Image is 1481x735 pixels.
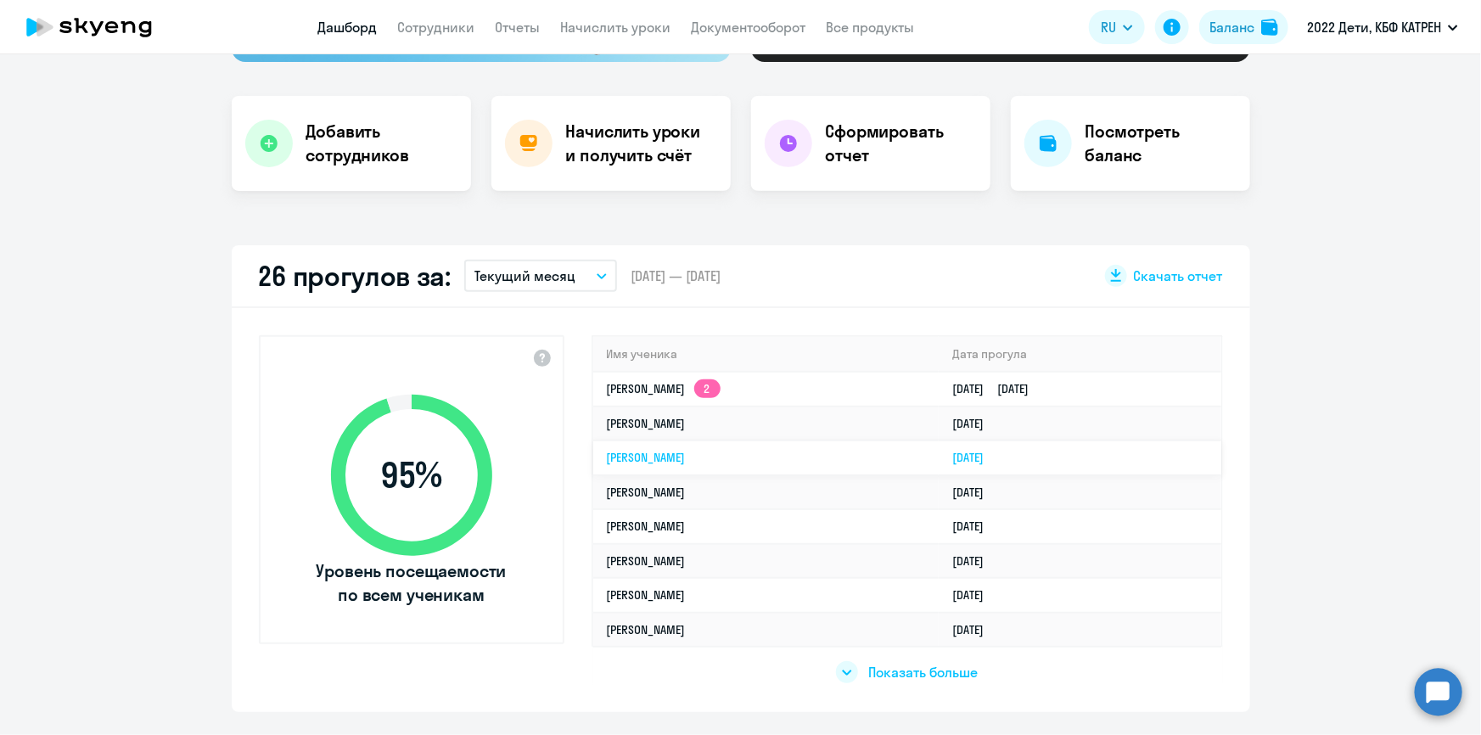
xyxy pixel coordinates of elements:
[952,587,997,603] a: [DATE]
[1299,7,1467,48] button: 2022 Дети, КБФ КАТРЕН
[566,120,714,167] h4: Начислить уроки и получить счёт
[827,19,915,36] a: Все продукты
[1089,10,1145,44] button: RU
[631,267,721,285] span: [DATE] — [DATE]
[607,381,721,396] a: [PERSON_NAME]2
[607,553,686,569] a: [PERSON_NAME]
[561,19,671,36] a: Начислить уроки
[314,559,509,607] span: Уровень посещаемости по всем ученикам
[607,519,686,534] a: [PERSON_NAME]
[1101,17,1116,37] span: RU
[593,337,940,372] th: Имя ученика
[952,485,997,500] a: [DATE]
[868,663,978,682] span: Показать больше
[1134,267,1223,285] span: Скачать отчет
[496,19,541,36] a: Отчеты
[952,553,997,569] a: [DATE]
[952,381,1042,396] a: [DATE][DATE]
[694,379,721,398] app-skyeng-badge: 2
[607,485,686,500] a: [PERSON_NAME]
[952,416,997,431] a: [DATE]
[607,416,686,431] a: [PERSON_NAME]
[398,19,475,36] a: Сотрудники
[952,622,997,637] a: [DATE]
[259,259,452,293] h2: 26 прогулов за:
[607,587,686,603] a: [PERSON_NAME]
[1261,19,1278,36] img: balance
[474,266,575,286] p: Текущий месяц
[1307,17,1441,37] p: 2022 Дети, КБФ КАТРЕН
[607,450,686,465] a: [PERSON_NAME]
[306,120,457,167] h4: Добавить сотрудников
[826,120,977,167] h4: Сформировать отчет
[314,455,509,496] span: 95 %
[1209,17,1254,37] div: Баланс
[607,622,686,637] a: [PERSON_NAME]
[952,519,997,534] a: [DATE]
[692,19,806,36] a: Документооборот
[318,19,378,36] a: Дашборд
[464,260,617,292] button: Текущий месяц
[952,450,997,465] a: [DATE]
[1086,120,1237,167] h4: Посмотреть баланс
[1199,10,1288,44] button: Балансbalance
[939,337,1220,372] th: Дата прогула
